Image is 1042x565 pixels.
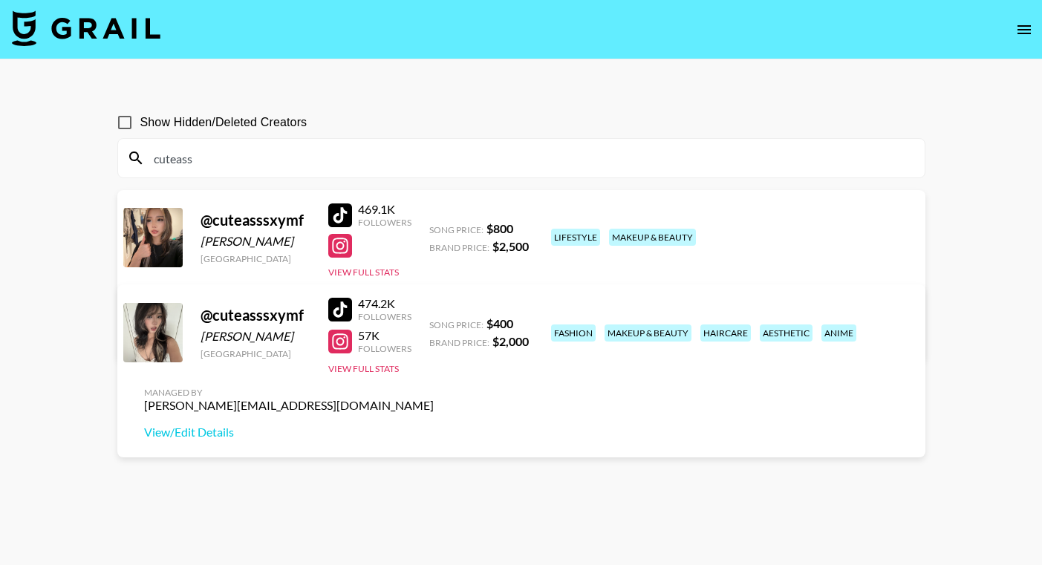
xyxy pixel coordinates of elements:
div: anime [821,324,856,342]
div: Followers [358,311,411,322]
div: lifestyle [551,229,600,246]
div: fashion [551,324,596,342]
div: Managed By [144,387,434,398]
div: Followers [358,217,411,228]
strong: $ 800 [486,221,513,235]
img: Grail Talent [12,10,160,46]
div: [GEOGRAPHIC_DATA] [201,253,310,264]
div: @ cuteasssxymf [201,211,310,229]
span: Song Price: [429,224,483,235]
div: 474.2K [358,296,411,311]
strong: $ 2,000 [492,334,529,348]
div: 57K [358,328,411,343]
span: Brand Price: [429,242,489,253]
a: View/Edit Details [144,425,434,440]
div: makeup & beauty [609,229,696,246]
div: 469.1K [358,202,411,217]
span: Brand Price: [429,337,489,348]
strong: $ 2,500 [492,239,529,253]
div: makeup & beauty [605,324,691,342]
div: [PERSON_NAME] [201,234,310,249]
div: [PERSON_NAME][EMAIL_ADDRESS][DOMAIN_NAME] [144,398,434,413]
div: [GEOGRAPHIC_DATA] [201,348,310,359]
button: View Full Stats [328,267,399,278]
div: [PERSON_NAME] [201,329,310,344]
div: aesthetic [760,324,813,342]
input: Search by User Name [145,146,916,170]
button: open drawer [1009,15,1039,45]
div: @ cuteasssxymf [201,306,310,324]
div: Followers [358,343,411,354]
span: Show Hidden/Deleted Creators [140,114,307,131]
strong: $ 400 [486,316,513,330]
div: haircare [700,324,751,342]
button: View Full Stats [328,363,399,374]
span: Song Price: [429,319,483,330]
